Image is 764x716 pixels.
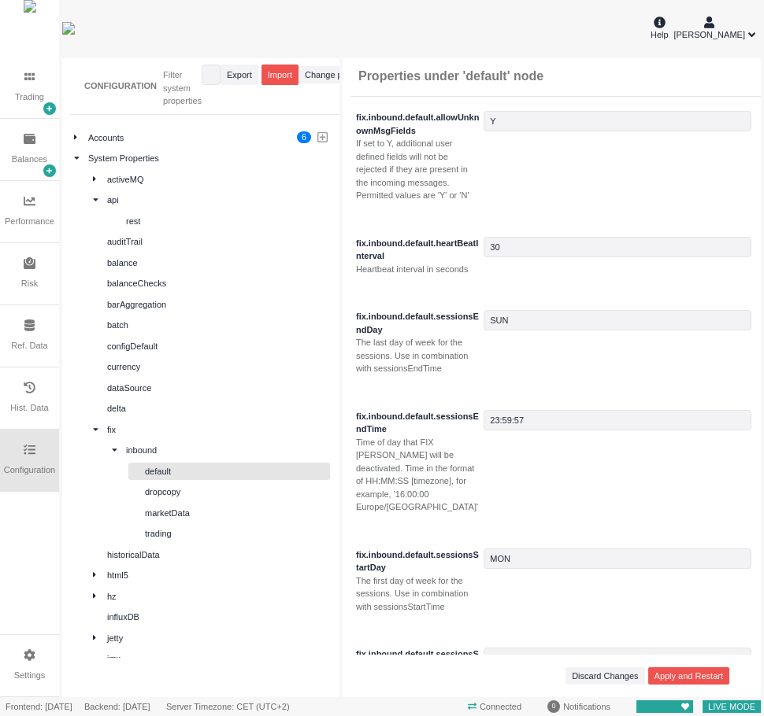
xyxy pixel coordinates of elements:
[572,670,638,683] span: Discard Changes
[107,194,328,207] div: api
[227,68,252,82] span: Export
[21,277,38,290] div: Risk
[107,319,328,332] div: batch
[11,339,47,352] div: Ref. Data
[302,131,306,147] p: 6
[163,68,202,108] div: Filter system properties
[655,670,723,683] span: Apply and Restart
[358,68,543,83] h3: Properties under 'default' node
[703,699,761,715] span: LIVE MODE
[107,569,328,582] div: html5
[356,336,480,375] div: The last day of week for the sessions. Use in combination with sessionsEndTime
[5,215,54,228] div: Performance
[126,215,328,228] div: rest
[107,257,328,270] div: balance
[107,548,328,562] div: historicalData
[484,648,751,668] input: Value
[107,382,328,395] div: dataSource
[107,340,328,353] div: configDefault
[145,507,328,520] div: marketData
[305,68,375,82] span: Change password
[356,263,480,276] div: Heartbeat interval in seconds
[107,402,328,415] div: delta
[107,632,328,645] div: jetty
[356,237,480,263] div: fix.inbound.default.heartBeatInterval
[484,237,751,257] input: Value
[356,111,480,137] div: fix.inbound.default.allowUnknownMsgFields
[107,590,328,603] div: hz
[62,22,75,35] img: wyden_logotype_blue.svg
[552,701,556,712] span: 0
[107,298,328,312] div: barAggregation
[673,28,744,42] span: [PERSON_NAME]
[145,465,328,478] div: default
[297,131,311,143] sup: 6
[4,463,55,477] div: Configuration
[484,111,751,131] input: Value
[107,360,328,374] div: currency
[15,90,44,104] div: Trading
[107,423,328,437] div: fix
[14,669,46,682] div: Settings
[356,137,480,202] div: If set to Y, additional user defined fields will not be rejected if they are present in the incom...
[356,436,480,514] div: Time of day that FIX [PERSON_NAME] will be deactivated. Time in the format of HH:MM:SS [timezone]...
[484,410,751,430] input: Value
[462,699,527,715] span: Connected
[107,652,328,666] div: jmx
[356,574,480,614] div: The first day of week for the sessions. Use in combination with sessionsStartTime
[88,152,328,165] div: System Properties
[12,153,47,166] div: Balances
[145,527,328,541] div: trading
[145,485,328,499] div: dropcopy
[10,401,48,415] div: Hist. Data
[107,277,328,290] div: balanceChecks
[107,173,328,186] div: activeMQ
[268,68,292,82] span: Import
[88,131,291,145] div: Accounts
[356,648,480,674] div: fix.inbound.default.sessionsStartTime
[126,444,328,457] div: inbound
[107,235,328,249] div: auditTrail
[84,79,157,93] div: CONFIGURATION
[484,310,751,330] input: Value
[356,548,480,574] div: fix.inbound.default.sessionsStartDay
[484,548,751,569] input: Value
[356,310,480,336] div: fix.inbound.default.sessionsEndDay
[651,14,669,41] div: Help
[107,611,328,624] div: influxDB
[540,699,618,715] div: Notifications
[356,410,480,436] div: fix.inbound.default.sessionsEndTime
